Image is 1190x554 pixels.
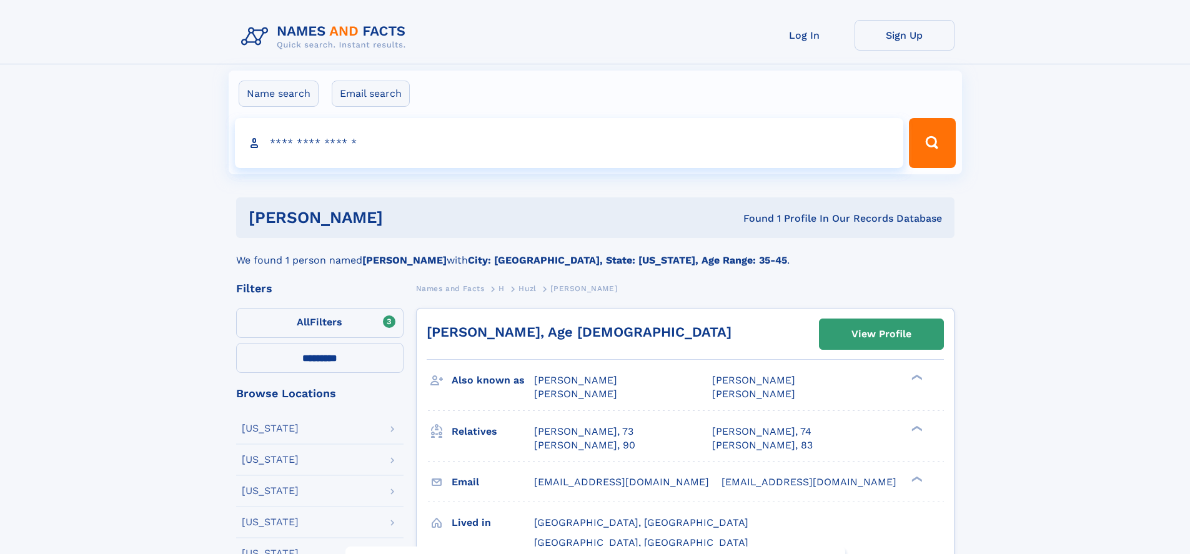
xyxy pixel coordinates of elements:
[712,425,811,438] a: [PERSON_NAME], 74
[909,118,955,168] button: Search Button
[534,374,617,386] span: [PERSON_NAME]
[235,118,904,168] input: search input
[550,284,617,293] span: [PERSON_NAME]
[534,476,709,488] span: [EMAIL_ADDRESS][DOMAIN_NAME]
[721,476,896,488] span: [EMAIL_ADDRESS][DOMAIN_NAME]
[534,537,748,548] span: [GEOGRAPHIC_DATA], [GEOGRAPHIC_DATA]
[332,81,410,107] label: Email search
[242,455,299,465] div: [US_STATE]
[239,81,319,107] label: Name search
[534,517,748,528] span: [GEOGRAPHIC_DATA], [GEOGRAPHIC_DATA]
[236,308,404,338] label: Filters
[820,319,943,349] a: View Profile
[242,517,299,527] div: [US_STATE]
[297,316,310,328] span: All
[236,20,416,54] img: Logo Names and Facts
[534,388,617,400] span: [PERSON_NAME]
[908,424,923,432] div: ❯
[712,438,813,452] a: [PERSON_NAME], 83
[851,320,911,349] div: View Profile
[242,423,299,433] div: [US_STATE]
[712,388,795,400] span: [PERSON_NAME]
[362,254,447,266] b: [PERSON_NAME]
[855,20,954,51] a: Sign Up
[498,284,505,293] span: H
[236,238,954,268] div: We found 1 person named with .
[452,370,534,391] h3: Also known as
[712,374,795,386] span: [PERSON_NAME]
[249,210,563,225] h1: [PERSON_NAME]
[468,254,787,266] b: City: [GEOGRAPHIC_DATA], State: [US_STATE], Age Range: 35-45
[908,475,923,483] div: ❯
[427,324,731,340] a: [PERSON_NAME], Age [DEMOGRAPHIC_DATA]
[236,388,404,399] div: Browse Locations
[452,421,534,442] h3: Relatives
[236,283,404,294] div: Filters
[416,280,485,296] a: Names and Facts
[908,373,923,382] div: ❯
[518,280,536,296] a: Huzl
[755,20,855,51] a: Log In
[534,438,635,452] a: [PERSON_NAME], 90
[452,512,534,533] h3: Lived in
[534,425,633,438] a: [PERSON_NAME], 73
[242,486,299,496] div: [US_STATE]
[498,280,505,296] a: H
[563,212,942,225] div: Found 1 Profile In Our Records Database
[452,472,534,493] h3: Email
[518,284,536,293] span: Huzl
